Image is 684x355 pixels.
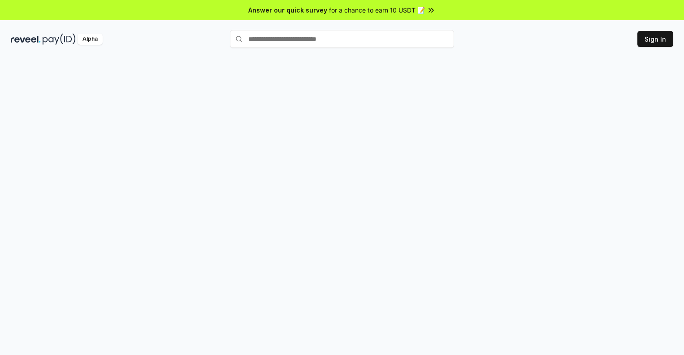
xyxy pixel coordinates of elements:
[637,31,673,47] button: Sign In
[329,5,425,15] span: for a chance to earn 10 USDT 📝
[11,34,41,45] img: reveel_dark
[78,34,103,45] div: Alpha
[43,34,76,45] img: pay_id
[248,5,327,15] span: Answer our quick survey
